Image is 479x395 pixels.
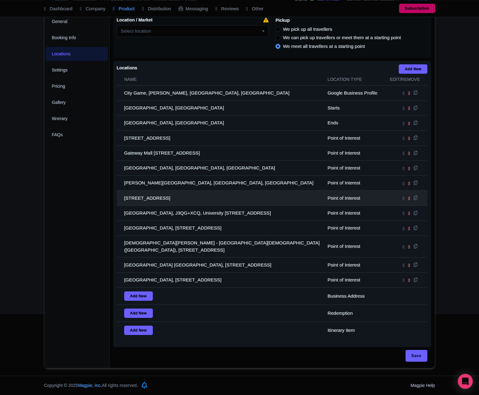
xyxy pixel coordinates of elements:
[324,100,384,115] td: Starts
[324,176,384,191] td: Point of Interest
[283,26,332,33] label: We pick up all travellers
[324,258,384,272] td: Point of Interest
[324,206,384,221] td: Point of Interest
[324,221,384,235] td: Point of Interest
[324,131,384,146] td: Point of Interest
[46,79,108,93] a: Pricing
[46,15,108,29] a: General
[399,64,427,74] a: Add New
[275,18,290,23] span: Pickup
[399,4,435,13] a: Subscription
[117,272,324,287] td: [GEOGRAPHIC_DATA], [STREET_ADDRESS]
[324,272,384,287] td: Point of Interest
[46,47,108,61] a: Locations
[46,112,108,126] a: Itinerary
[78,383,102,388] span: Magpie, Inc.
[117,131,324,146] td: [STREET_ADDRESS]
[46,95,108,109] a: Gallery
[121,28,153,34] input: Select location
[324,74,384,86] th: Location type
[324,160,384,175] td: Point of Interest
[283,43,365,50] label: We meet all travellers at a starting point
[324,86,384,100] td: Google Business Profile
[117,100,324,115] td: [GEOGRAPHIC_DATA], [GEOGRAPHIC_DATA]
[324,322,384,339] td: Itinerary Item
[117,221,324,235] td: [GEOGRAPHIC_DATA], [STREET_ADDRESS]
[117,115,324,130] td: [GEOGRAPHIC_DATA], [GEOGRAPHIC_DATA]
[406,350,427,362] input: Save
[324,304,384,322] td: Redemption
[117,74,324,86] th: Name
[117,206,324,221] td: [GEOGRAPHIC_DATA], J3QG+XCQ, University [STREET_ADDRESS]
[117,146,324,160] td: Gateway Mall [STREET_ADDRESS]
[411,383,435,388] a: Magpie Help
[117,258,324,272] td: [GEOGRAPHIC_DATA] [GEOGRAPHIC_DATA], [STREET_ADDRESS]
[324,146,384,160] td: Point of Interest
[46,31,108,45] a: Booking Info
[324,287,384,304] td: Business Address
[46,128,108,142] a: FAQs
[324,236,384,258] td: Point of Interest
[324,191,384,206] td: Point of Interest
[458,374,473,389] div: Open Intercom Messenger
[117,191,324,206] td: [STREET_ADDRESS]
[324,115,384,130] td: Ends
[117,86,324,100] td: City Game, [PERSON_NAME], [GEOGRAPHIC_DATA], [GEOGRAPHIC_DATA]
[124,309,153,318] a: Add New
[283,34,401,41] label: We can pick up travellers or meet them at a starting point
[46,63,108,77] a: Settings
[117,236,324,258] td: [DEMOGRAPHIC_DATA][PERSON_NAME] - [GEOGRAPHIC_DATA][DEMOGRAPHIC_DATA] ([GEOGRAPHIC_DATA]), [STREE...
[124,291,153,301] a: Add New
[384,74,427,86] th: Edit/Remove
[124,326,153,335] a: Add New
[117,65,137,71] label: Locations
[40,382,142,389] div: Copyright © 2025 All rights reserved.
[117,160,324,175] td: [GEOGRAPHIC_DATA], [GEOGRAPHIC_DATA], [GEOGRAPHIC_DATA]
[117,176,324,191] td: [PERSON_NAME][GEOGRAPHIC_DATA], [GEOGRAPHIC_DATA], [GEOGRAPHIC_DATA]
[117,17,153,22] span: Location / Market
